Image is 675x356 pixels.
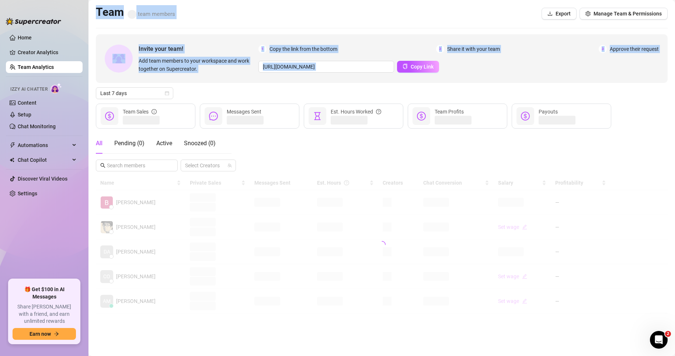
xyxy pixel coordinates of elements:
span: Team Profits [435,109,464,115]
img: Chat Copilot [10,157,14,163]
span: dollar-circle [417,112,426,121]
span: Automations [18,139,70,151]
span: calendar [165,91,169,95]
span: Approve their request [610,45,659,53]
span: setting [585,11,591,16]
span: thunderbolt [10,142,15,148]
div: Team Sales [123,108,157,116]
span: Invite your team! [139,44,258,53]
span: Messages Sent [227,109,261,115]
a: Home [18,35,32,41]
span: Payouts [539,109,558,115]
span: 2 [665,331,671,337]
a: Settings [18,191,37,196]
div: All [96,139,102,148]
img: AI Chatter [51,83,62,94]
span: arrow-right [54,331,59,336]
span: dollar-circle [521,112,530,121]
a: Creator Analytics [18,46,77,58]
button: Export [542,8,577,20]
div: Pending ( 0 ) [114,139,145,148]
iframe: Intercom live chat [650,331,668,349]
span: Export [556,11,571,17]
span: Chat Copilot [18,154,70,166]
span: Last 7 days [100,88,169,99]
span: question-circle [376,108,381,116]
button: Manage Team & Permissions [580,8,668,20]
span: 3 [599,45,607,53]
button: Earn nowarrow-right [13,328,76,340]
a: Discover Viral Videos [18,176,67,182]
span: 1 [258,45,267,53]
span: Snoozed ( 0 ) [184,140,216,147]
span: team [227,163,232,168]
span: download [547,11,553,16]
span: 2 [436,45,444,53]
span: copy [403,64,408,69]
h2: Team [96,5,175,19]
span: info-circle [152,108,157,116]
span: hourglass [313,112,322,121]
span: team members [128,11,175,17]
a: Content [18,100,36,106]
span: Share [PERSON_NAME] with a friend, and earn unlimited rewards [13,303,76,325]
span: loading [378,241,386,248]
span: Copy the link from the bottom [269,45,337,53]
input: Search members [107,161,167,170]
div: Est. Hours Worked [331,108,381,116]
span: Copy Link [411,64,434,70]
span: Add team members to your workspace and work together on Supercreator. [139,57,255,73]
span: search [100,163,105,168]
span: dollar-circle [105,112,114,121]
span: Earn now [29,331,51,337]
a: Chat Monitoring [18,123,56,129]
span: 🎁 Get $100 in AI Messages [13,286,76,300]
span: Manage Team & Permissions [594,11,662,17]
a: Team Analytics [18,64,54,70]
span: Active [156,140,172,147]
img: logo-BBDzfeDw.svg [6,18,61,25]
span: Izzy AI Chatter [10,86,48,93]
span: Share it with your team [447,45,500,53]
a: Setup [18,112,31,118]
span: message [209,112,218,121]
button: Copy Link [397,61,439,73]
